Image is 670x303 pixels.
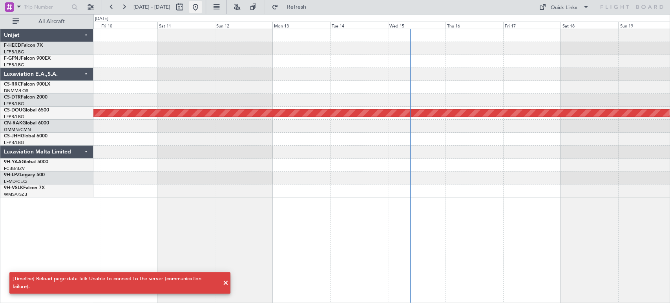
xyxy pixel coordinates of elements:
a: LFPB/LBG [4,101,24,107]
span: 9H-VSLK [4,186,23,190]
div: Sat 11 [157,22,215,29]
span: CN-RAK [4,121,22,126]
a: LFPB/LBG [4,62,24,68]
span: F-GPNJ [4,56,21,61]
a: 9H-YAAGlobal 5000 [4,160,48,164]
a: LFPB/LBG [4,114,24,120]
a: WMSA/SZB [4,192,27,197]
a: 9H-LPZLegacy 500 [4,173,45,177]
div: Tue 14 [330,22,388,29]
a: CS-RRCFalcon 900LX [4,82,50,87]
span: All Aircraft [20,19,83,24]
a: CS-DOUGlobal 6500 [4,108,49,113]
span: F-HECD [4,43,21,48]
div: [Timeline] Reload page data fail: Unable to connect to the server (communication failure). [13,275,219,290]
span: 9H-LPZ [4,173,20,177]
span: Refresh [280,4,313,10]
div: Fri 17 [503,22,561,29]
a: CN-RAKGlobal 6000 [4,121,49,126]
span: CS-JHH [4,134,21,139]
span: CS-DOU [4,108,22,113]
a: DNMM/LOS [4,88,28,94]
a: F-HECDFalcon 7X [4,43,43,48]
span: CS-RRC [4,82,21,87]
div: [DATE] [95,16,108,22]
div: Quick Links [551,4,577,12]
div: Sun 12 [215,22,272,29]
button: All Aircraft [9,15,85,28]
span: 9H-YAA [4,160,22,164]
span: [DATE] - [DATE] [133,4,170,11]
input: Trip Number [24,1,69,13]
a: FCBB/BZV [4,166,25,172]
a: LFMD/CEQ [4,179,27,184]
div: Wed 15 [388,22,445,29]
a: F-GPNJFalcon 900EX [4,56,51,61]
a: GMMN/CMN [4,127,31,133]
a: 9H-VSLKFalcon 7X [4,186,45,190]
div: Fri 10 [100,22,157,29]
span: CS-DTR [4,95,21,100]
a: CS-JHHGlobal 6000 [4,134,47,139]
a: CS-DTRFalcon 2000 [4,95,47,100]
button: Quick Links [535,1,593,13]
div: Sat 18 [560,22,618,29]
a: LFPB/LBG [4,49,24,55]
div: Mon 13 [272,22,330,29]
a: LFPB/LBG [4,140,24,146]
button: Refresh [268,1,315,13]
div: Thu 16 [445,22,503,29]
